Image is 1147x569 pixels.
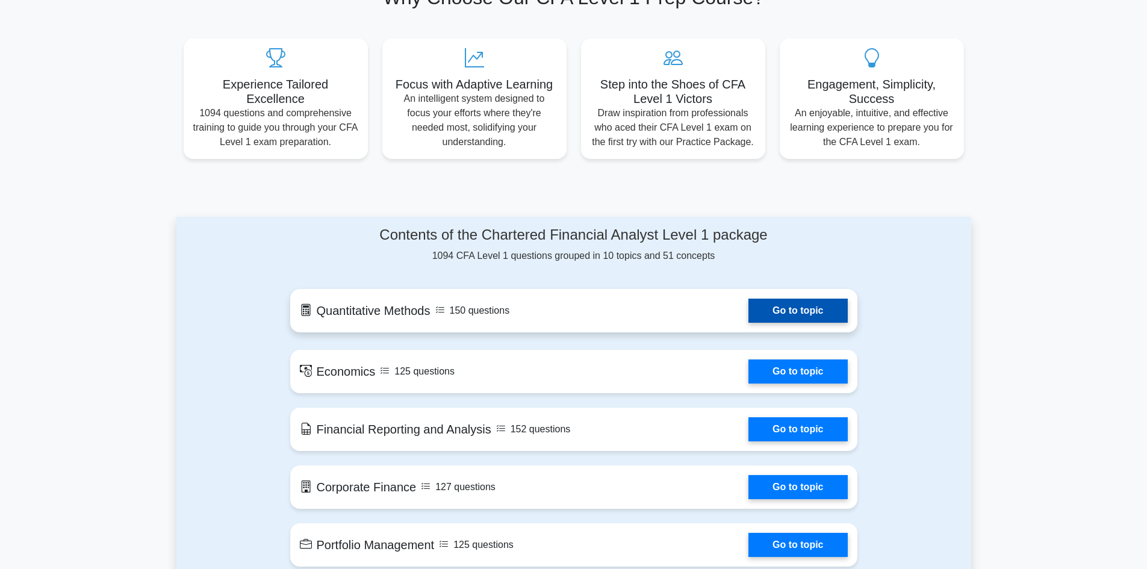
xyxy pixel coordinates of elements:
p: 1094 questions and comprehensive training to guide you through your CFA Level 1 exam preparation. [193,106,358,149]
h4: Contents of the Chartered Financial Analyst Level 1 package [290,226,857,244]
a: Go to topic [748,533,847,557]
a: Go to topic [748,417,847,441]
div: 1094 CFA Level 1 questions grouped in 10 topics and 51 concepts [290,226,857,263]
h5: Engagement, Simplicity, Success [789,77,954,106]
h5: Step into the Shoes of CFA Level 1 Victors [591,77,756,106]
h5: Experience Tailored Excellence [193,77,358,106]
a: Go to topic [748,475,847,499]
h5: Focus with Adaptive Learning [392,77,557,92]
p: Draw inspiration from professionals who aced their CFA Level 1 exam on the first try with our Pra... [591,106,756,149]
a: Go to topic [748,299,847,323]
p: An enjoyable, intuitive, and effective learning experience to prepare you for the CFA Level 1 exam. [789,106,954,149]
a: Go to topic [748,359,847,384]
p: An intelligent system designed to focus your efforts where they're needed most, solidifying your ... [392,92,557,149]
